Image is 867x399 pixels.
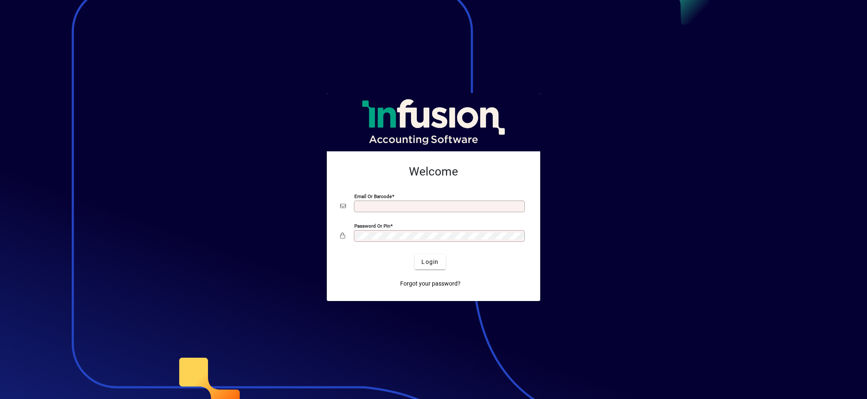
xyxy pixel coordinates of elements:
[421,258,439,266] span: Login
[354,223,390,229] mat-label: Password or Pin
[397,276,464,291] a: Forgot your password?
[400,279,461,288] span: Forgot your password?
[415,254,445,269] button: Login
[354,193,392,199] mat-label: Email or Barcode
[340,165,527,179] h2: Welcome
